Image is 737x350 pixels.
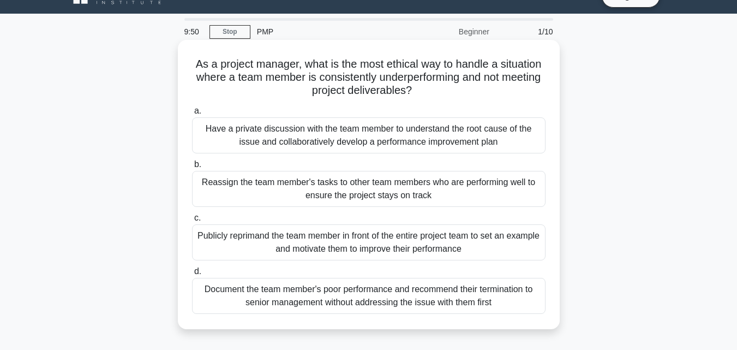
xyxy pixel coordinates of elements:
[178,21,209,43] div: 9:50
[496,21,560,43] div: 1/10
[191,57,547,98] h5: As a project manager, what is the most ethical way to handle a situation where a team member is c...
[194,159,201,169] span: b.
[194,213,201,222] span: c.
[194,266,201,276] span: d.
[192,224,546,260] div: Publicly reprimand the team member in front of the entire project team to set an example and moti...
[400,21,496,43] div: Beginner
[192,117,546,153] div: Have a private discussion with the team member to understand the root cause of the issue and coll...
[194,106,201,115] span: a.
[192,171,546,207] div: Reassign the team member's tasks to other team members who are performing well to ensure the proj...
[192,278,546,314] div: Document the team member's poor performance and recommend their termination to senior management ...
[250,21,400,43] div: PMP
[209,25,250,39] a: Stop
